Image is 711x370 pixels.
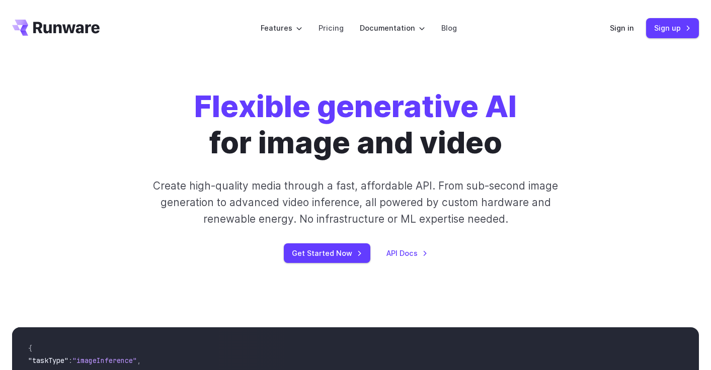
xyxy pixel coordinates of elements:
a: Blog [441,22,457,34]
span: , [137,356,141,365]
label: Features [261,22,302,34]
strong: Flexible generative AI [194,88,517,125]
a: Sign up [646,18,699,38]
a: API Docs [386,247,428,259]
label: Documentation [360,22,425,34]
span: "imageInference" [72,356,137,365]
span: : [68,356,72,365]
span: { [28,344,32,353]
h1: for image and video [194,88,517,161]
a: Get Started Now [284,243,370,263]
a: Go to / [12,20,100,36]
a: Sign in [610,22,634,34]
a: Pricing [319,22,344,34]
span: "taskType" [28,356,68,365]
p: Create high-quality media through a fast, affordable API. From sub-second image generation to adv... [136,177,576,228]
